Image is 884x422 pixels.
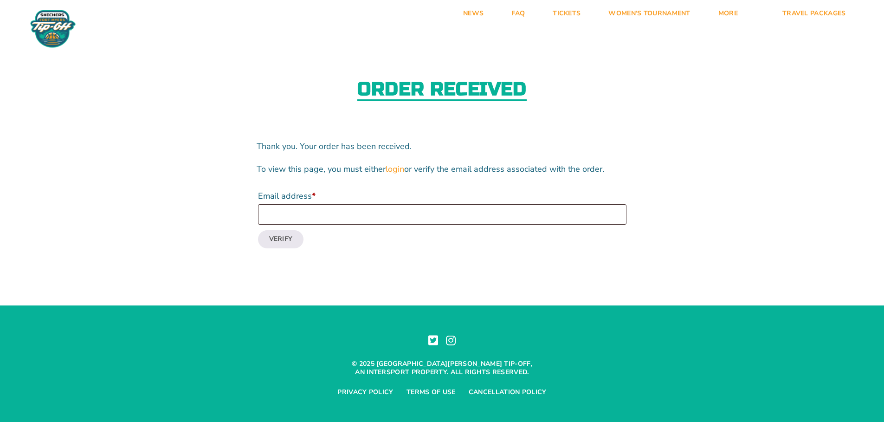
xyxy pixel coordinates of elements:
a: Terms of Use [407,388,456,396]
h2: Order received [357,80,526,101]
img: Fort Myers Tip-Off [28,9,78,48]
a: Cancellation Policy [469,388,547,396]
button: Verify [258,230,304,248]
a: Privacy Policy [337,388,393,396]
a: login [386,163,404,175]
p: To view this page, you must either or verify the email address associated with the order. [257,163,628,175]
label: Email address [258,188,626,204]
p: © 2025 [GEOGRAPHIC_DATA][PERSON_NAME] Tip-off, an Intersport property. All rights reserved. [349,360,535,377]
p: Thank you. Your order has been received. [257,141,628,152]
